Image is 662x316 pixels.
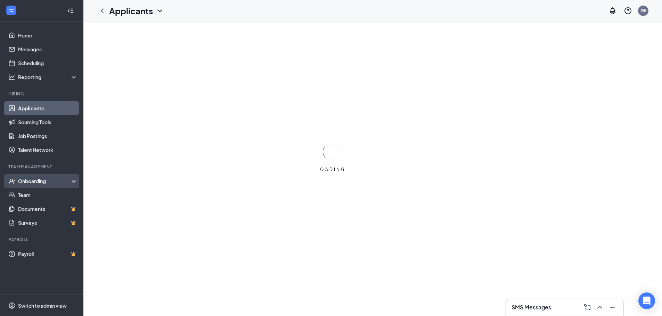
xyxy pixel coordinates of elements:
[18,101,77,115] a: Applicants
[608,7,617,15] svg: Notifications
[638,292,655,309] div: Open Intercom Messenger
[18,42,77,56] a: Messages
[608,303,616,311] svg: Minimize
[594,302,605,313] button: ChevronUp
[18,202,77,216] a: DocumentsCrown
[18,28,77,42] a: Home
[512,304,551,311] h3: SMS Messages
[624,7,632,15] svg: QuestionInfo
[18,302,67,309] div: Switch to admin view
[8,302,15,309] svg: Settings
[8,164,76,170] div: Team Management
[8,74,15,80] svg: Analysis
[8,7,15,14] svg: WorkstreamLogo
[18,129,77,143] a: Job Postings
[156,7,164,15] svg: ChevronDown
[18,143,77,157] a: Talent Network
[18,178,72,185] div: Onboarding
[640,8,646,14] div: GE
[18,74,78,80] div: Reporting
[67,7,74,14] svg: Collapse
[8,237,76,242] div: Payroll
[98,7,106,15] svg: ChevronLeft
[18,216,77,230] a: SurveysCrown
[8,178,15,185] svg: UserCheck
[314,166,349,172] div: LOADING
[596,303,604,311] svg: ChevronUp
[18,247,77,261] a: PayrollCrown
[18,188,77,202] a: Team
[582,302,593,313] button: ComposeMessage
[583,303,591,311] svg: ComposeMessage
[18,115,77,129] a: Sourcing Tools
[18,56,77,70] a: Scheduling
[607,302,618,313] button: Minimize
[109,5,153,17] h1: Applicants
[8,91,76,97] div: Hiring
